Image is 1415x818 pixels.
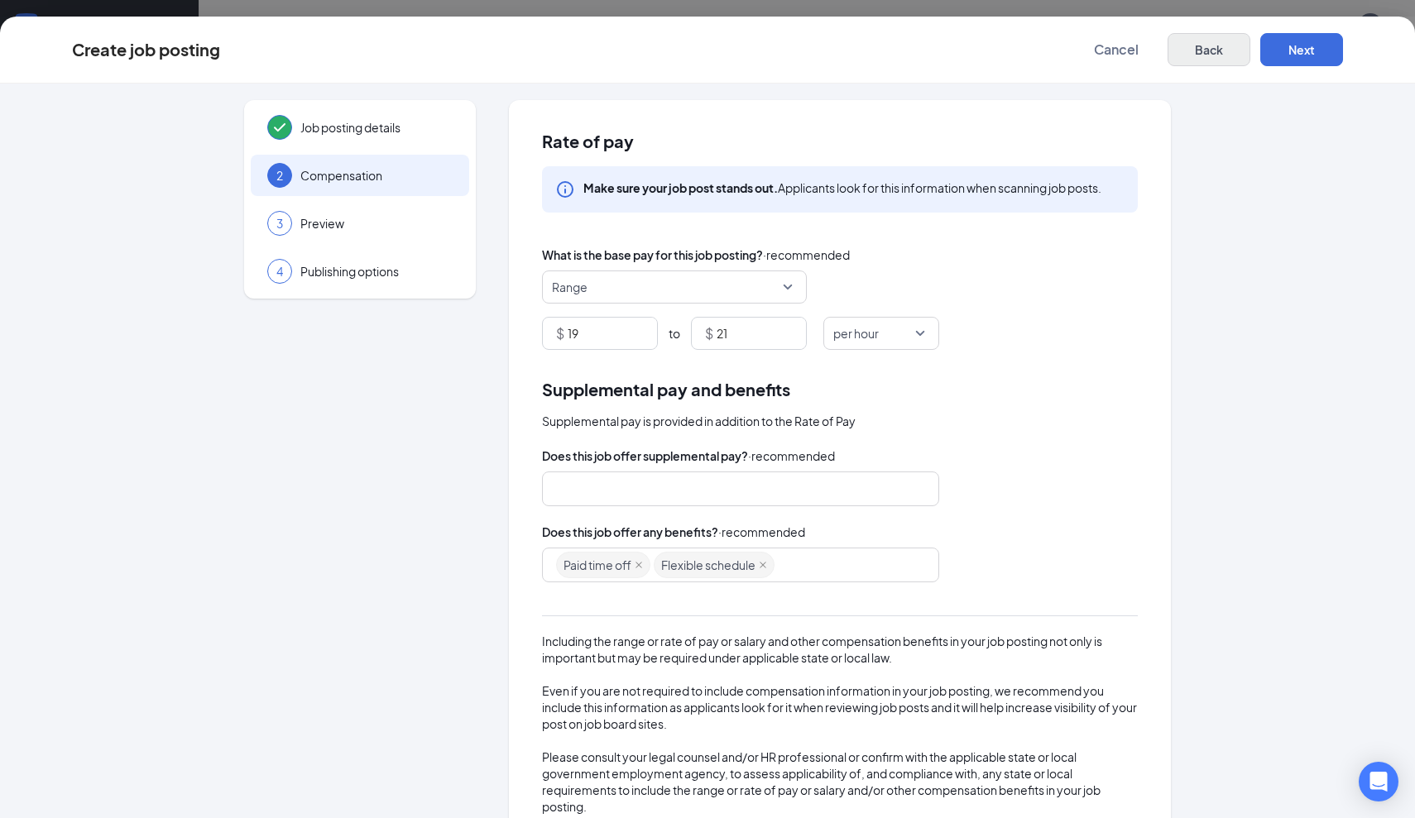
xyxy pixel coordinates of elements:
button: Cancel [1075,33,1158,66]
span: Does this job offer any benefits? [542,523,718,541]
span: Flexible schedule [661,553,755,577]
span: Preview [300,215,453,232]
span: Range [552,271,588,303]
button: Back [1168,33,1250,66]
span: · recommended [763,246,850,264]
div: Including the range or rate of pay or salary and other compensation benefits in your job posting ... [542,633,1138,815]
span: Cancel [1094,41,1139,58]
span: Supplemental pay is provided in addition to the Rate of Pay [542,412,856,430]
div: Applicants look for this information when scanning job posts. [583,179,1101,196]
span: · recommended [718,523,805,541]
span: to [669,325,680,342]
span: per hour [833,318,879,349]
div: Open Intercom Messenger [1359,762,1398,801]
svg: Info [555,179,575,199]
span: What is the base pay for this job posting? [542,246,763,264]
svg: Checkmark [270,117,290,137]
span: 3 [276,215,283,232]
span: 2 [276,167,283,184]
b: Make sure your job post stands out. [583,180,778,195]
button: Next [1260,33,1343,66]
div: Create job posting [72,41,220,59]
span: Job posting details [300,119,453,136]
span: 4 [276,263,283,280]
span: Rate of pay [542,133,1138,150]
span: · recommended [748,447,835,465]
span: Supplemental pay and benefits [542,376,790,402]
span: Paid time off [564,553,631,577]
span: close [635,561,643,569]
span: Compensation [300,167,453,184]
span: Publishing options [300,263,453,280]
span: close [759,561,767,569]
span: Does this job offer supplemental pay? [542,447,748,465]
